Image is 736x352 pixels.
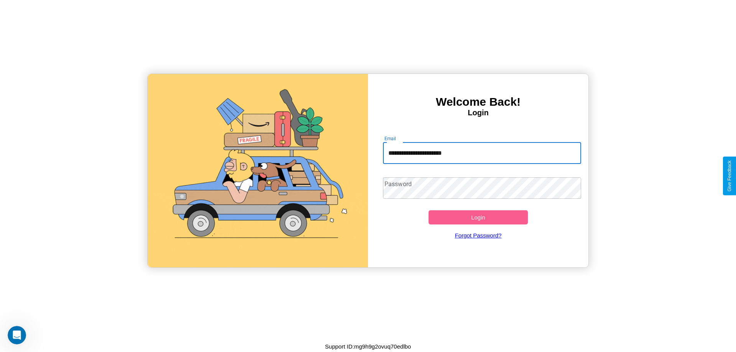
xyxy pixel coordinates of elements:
[368,108,588,117] h4: Login
[325,341,411,352] p: Support ID: mg9h9g2ovuq70edlbo
[368,95,588,108] h3: Welcome Back!
[727,160,732,192] div: Give Feedback
[429,210,528,224] button: Login
[384,135,396,142] label: Email
[8,326,26,344] iframe: Intercom live chat
[148,74,368,267] img: gif
[379,224,578,246] a: Forgot Password?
